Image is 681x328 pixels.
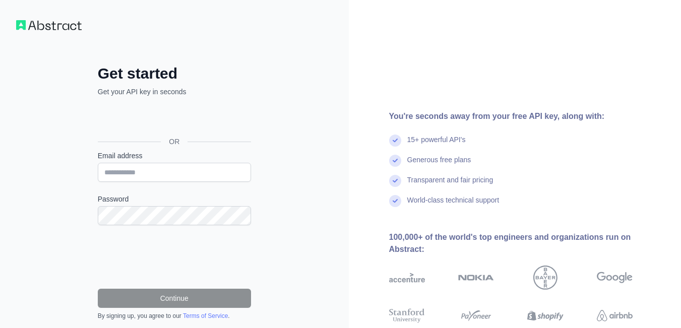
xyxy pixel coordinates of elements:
[98,237,251,277] iframe: reCAPTCHA
[597,266,633,290] img: google
[389,110,665,122] div: You're seconds away from your free API key, along with:
[16,20,82,30] img: Workflow
[407,135,466,155] div: 15+ powerful API's
[98,194,251,204] label: Password
[389,175,401,187] img: check mark
[98,151,251,161] label: Email address
[389,307,425,325] img: stanford university
[389,195,401,207] img: check mark
[98,312,251,320] div: By signing up, you agree to our .
[407,155,471,175] div: Generous free plans
[389,155,401,167] img: check mark
[98,64,251,83] h2: Get started
[458,307,494,325] img: payoneer
[93,108,254,130] iframe: Sign in with Google Button
[458,266,494,290] img: nokia
[98,289,251,308] button: Continue
[533,266,558,290] img: bayer
[389,266,425,290] img: accenture
[407,195,500,215] div: World-class technical support
[161,137,188,147] span: OR
[183,312,228,319] a: Terms of Service
[389,135,401,147] img: check mark
[597,307,633,325] img: airbnb
[389,231,665,255] div: 100,000+ of the world's top engineers and organizations run on Abstract:
[407,175,493,195] div: Transparent and fair pricing
[98,87,251,97] p: Get your API key in seconds
[527,307,563,325] img: shopify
